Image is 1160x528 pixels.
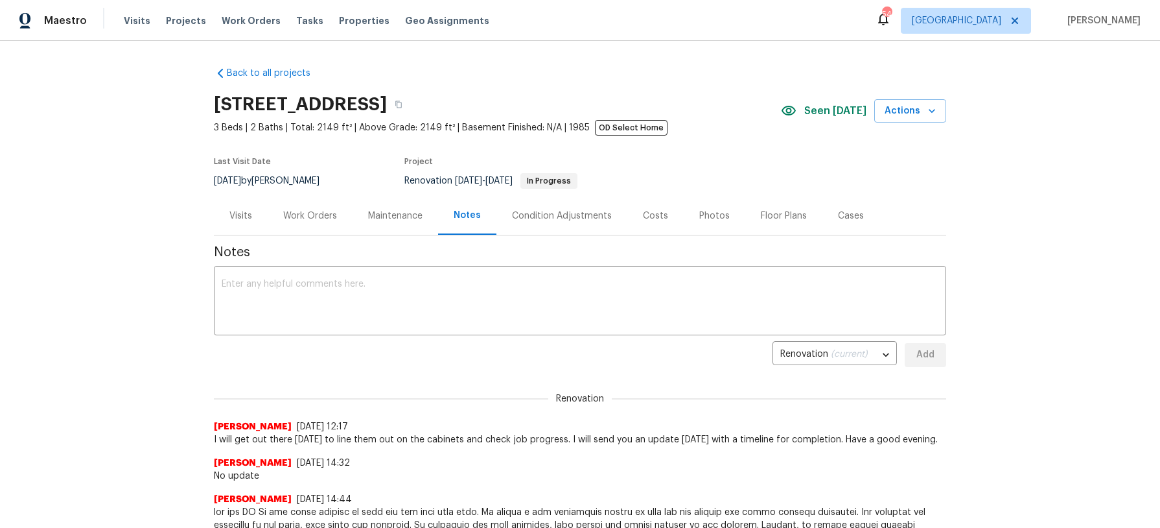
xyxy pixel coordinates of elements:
div: Cases [838,210,864,222]
button: Copy Address [387,93,410,116]
span: Projects [166,14,206,27]
span: I will get out there [DATE] to line them out on the cabinets and check job progress. I will send ... [214,433,946,446]
span: Work Orders [222,14,281,27]
span: [PERSON_NAME] [214,493,292,506]
span: Last Visit Date [214,158,271,165]
div: Work Orders [283,210,337,222]
span: OD Select Home [595,120,667,136]
span: Properties [339,14,389,27]
span: [PERSON_NAME] [214,420,292,433]
div: Renovation (current) [772,339,897,371]
span: [DATE] 12:17 [297,422,348,431]
span: [DATE] 14:32 [297,459,350,468]
span: [PERSON_NAME] [1062,14,1141,27]
div: Notes [454,209,481,222]
span: Project [404,158,433,165]
div: Visits [229,210,252,222]
span: In Progress [522,177,576,185]
span: Seen [DATE] [804,104,866,117]
span: Visits [124,14,150,27]
span: Actions [885,103,936,119]
div: Condition Adjustments [512,210,612,222]
span: [DATE] [485,176,513,186]
span: [DATE] [455,176,482,186]
span: Notes [214,246,946,259]
span: [PERSON_NAME] [214,457,292,470]
div: Photos [699,210,730,222]
span: [DATE] 14:44 [297,495,352,504]
div: Costs [643,210,668,222]
div: Maintenance [368,210,423,222]
h2: [STREET_ADDRESS] [214,98,387,111]
div: Floor Plans [761,210,807,222]
span: Maestro [44,14,87,27]
span: [GEOGRAPHIC_DATA] [912,14,1001,27]
span: Geo Assignments [405,14,489,27]
span: Renovation [404,176,577,186]
span: No update [214,470,946,483]
span: (current) [831,350,868,359]
span: 3 Beds | 2 Baths | Total: 2149 ft² | Above Grade: 2149 ft² | Basement Finished: N/A | 1985 [214,121,781,134]
button: Actions [874,99,946,123]
div: by [PERSON_NAME] [214,173,335,189]
span: - [455,176,513,186]
div: 54 [882,8,891,21]
span: [DATE] [214,176,241,186]
a: Back to all projects [214,67,338,80]
span: Renovation [548,392,612,405]
span: Tasks [296,16,323,25]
